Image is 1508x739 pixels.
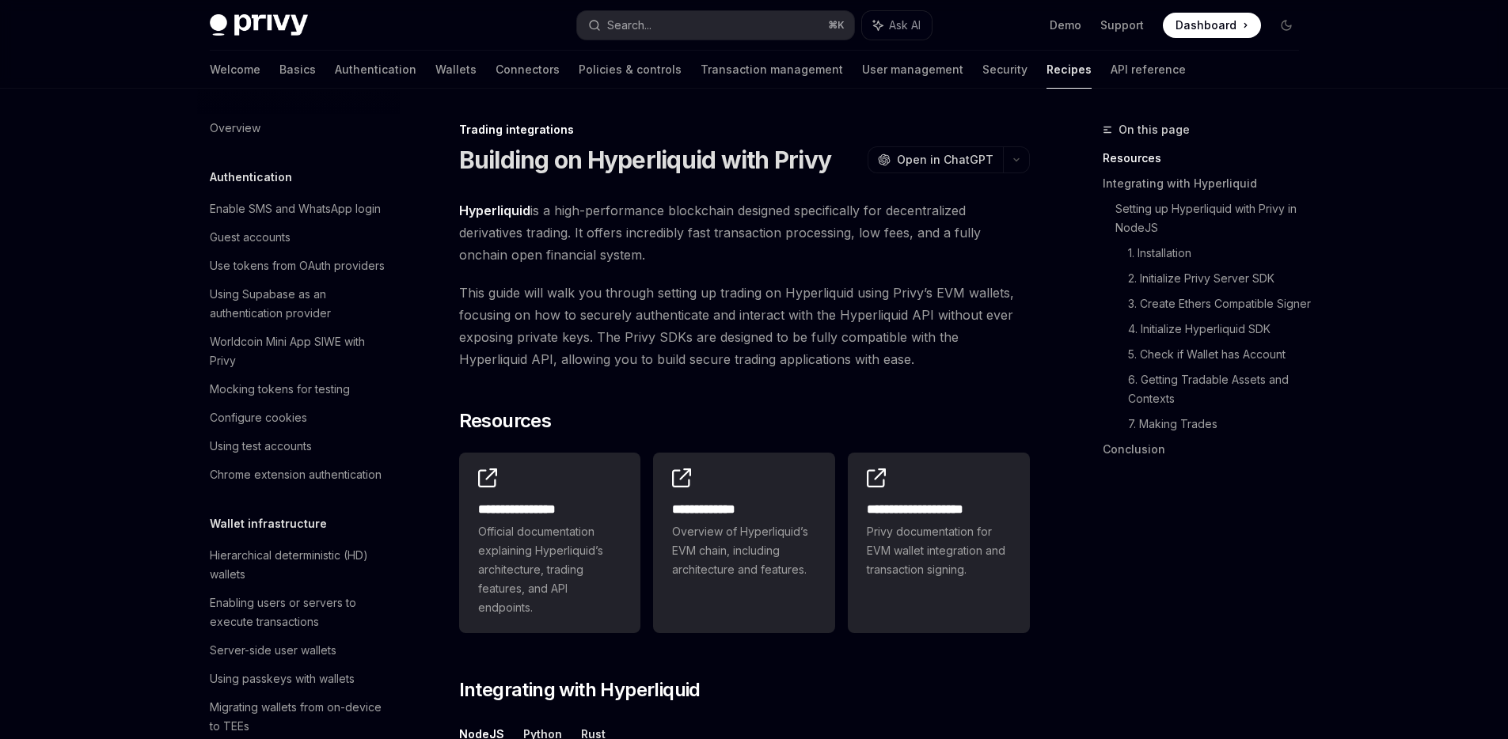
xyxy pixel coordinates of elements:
div: Trading integrations [459,122,1030,138]
a: **** **** **** *****Privy documentation for EVM wallet integration and transaction signing. [848,453,1030,633]
a: Server-side user wallets [197,636,400,665]
span: Official documentation explaining Hyperliquid’s architecture, trading features, and API endpoints. [478,522,622,617]
div: Migrating wallets from on-device to TEEs [210,698,390,736]
a: 6. Getting Tradable Assets and Contexts [1128,367,1312,411]
a: Overview [197,114,400,142]
div: Using Supabase as an authentication provider [210,285,390,323]
span: On this page [1119,120,1190,139]
a: Security [982,51,1027,89]
span: Ask AI [889,17,921,33]
a: Enable SMS and WhatsApp login [197,195,400,223]
a: Enabling users or servers to execute transactions [197,589,400,636]
div: Hierarchical deterministic (HD) wallets [210,546,390,584]
div: Using passkeys with wallets [210,669,355,688]
a: Conclusion [1103,437,1312,462]
a: **** **** **** *Official documentation explaining Hyperliquid’s architecture, trading features, a... [459,453,641,633]
div: Server-side user wallets [210,641,336,660]
a: User management [862,51,963,89]
span: is a high-performance blockchain designed specifically for decentralized derivatives trading. It ... [459,199,1030,266]
a: Demo [1050,17,1081,33]
button: Open in ChatGPT [868,146,1003,173]
a: Guest accounts [197,223,400,252]
span: Integrating with Hyperliquid [459,677,701,703]
div: Chrome extension authentication [210,465,382,484]
div: Search... [607,16,651,35]
h5: Authentication [210,168,292,187]
a: 7. Making Trades [1128,411,1312,437]
div: Mocking tokens for testing [210,380,350,399]
span: ⌘ K [828,19,845,32]
a: Setting up Hyperliquid with Privy in NodeJS [1115,196,1312,241]
a: 1. Installation [1128,241,1312,266]
a: API reference [1111,51,1186,89]
a: Hierarchical deterministic (HD) wallets [197,541,400,589]
a: Integrating with Hyperliquid [1103,171,1312,196]
h1: Building on Hyperliquid with Privy [459,146,832,174]
a: Welcome [210,51,260,89]
a: Worldcoin Mini App SIWE with Privy [197,328,400,375]
div: Using test accounts [210,437,312,456]
a: 4. Initialize Hyperliquid SDK [1128,316,1312,342]
a: Hyperliquid [459,203,530,219]
a: 5. Check if Wallet has Account [1128,342,1312,367]
span: Privy documentation for EVM wallet integration and transaction signing. [867,522,1011,579]
div: Enable SMS and WhatsApp login [210,199,381,218]
a: Resources [1103,146,1312,171]
a: Using test accounts [197,432,400,460]
a: Dashboard [1163,13,1261,38]
a: Wallets [435,51,477,89]
a: Connectors [496,51,560,89]
a: 3. Create Ethers Compatible Signer [1128,291,1312,316]
a: Use tokens from OAuth providers [197,252,400,280]
a: Policies & controls [579,51,682,89]
a: Chrome extension authentication [197,460,400,489]
span: Dashboard [1176,17,1236,33]
a: Authentication [335,51,416,89]
a: Configure cookies [197,404,400,432]
a: Using passkeys with wallets [197,665,400,693]
a: Mocking tokens for testing [197,375,400,404]
span: Overview of Hyperliquid’s EVM chain, including architecture and features. [672,522,816,579]
div: Configure cookies [210,408,307,427]
a: Support [1100,17,1144,33]
h5: Wallet infrastructure [210,514,327,533]
a: Basics [279,51,316,89]
button: Ask AI [862,11,932,40]
span: Resources [459,408,552,434]
a: 2. Initialize Privy Server SDK [1128,266,1312,291]
a: Using Supabase as an authentication provider [197,280,400,328]
div: Overview [210,119,260,138]
div: Worldcoin Mini App SIWE with Privy [210,332,390,370]
div: Enabling users or servers to execute transactions [210,593,390,631]
span: Open in ChatGPT [897,152,993,168]
img: dark logo [210,14,308,36]
button: Search...⌘K [577,11,854,40]
a: **** **** ***Overview of Hyperliquid’s EVM chain, including architecture and features. [653,453,835,633]
span: This guide will walk you through setting up trading on Hyperliquid using Privy’s EVM wallets, foc... [459,282,1030,370]
div: Use tokens from OAuth providers [210,256,385,275]
div: Guest accounts [210,228,291,247]
button: Toggle dark mode [1274,13,1299,38]
a: Recipes [1046,51,1092,89]
a: Transaction management [701,51,843,89]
